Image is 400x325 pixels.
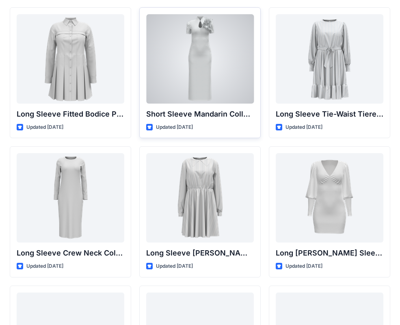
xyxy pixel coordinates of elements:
a: Long Sleeve Tie-Waist Tiered Hem Midi Dress [276,14,383,104]
a: Long Bishop Sleeve Ruched Mini Dress [276,153,383,243]
a: Short Sleeve Mandarin Collar Sheath Dress with Floral Appliqué [146,14,254,104]
p: Updated [DATE] [156,262,193,271]
p: Updated [DATE] [26,262,63,271]
p: Long Sleeve Fitted Bodice Pleated Mini Shirt Dress [17,108,124,120]
p: Updated [DATE] [285,123,322,132]
a: Long Sleeve Fitted Bodice Pleated Mini Shirt Dress [17,14,124,104]
p: Updated [DATE] [156,123,193,132]
a: Long Sleeve Peter Pan Collar Gathered Waist Dress [146,153,254,243]
p: Short Sleeve Mandarin Collar Sheath Dress with Floral Appliqué [146,108,254,120]
p: Updated [DATE] [285,262,322,271]
p: Long [PERSON_NAME] Sleeve Ruched Mini Dress [276,247,383,259]
a: Long Sleeve Crew Neck Column Dress [17,153,124,243]
p: Long Sleeve Crew Neck Column Dress [17,247,124,259]
p: Long Sleeve [PERSON_NAME] Collar Gathered Waist Dress [146,247,254,259]
p: Updated [DATE] [26,123,63,132]
p: Long Sleeve Tie-Waist Tiered Hem Midi Dress [276,108,383,120]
